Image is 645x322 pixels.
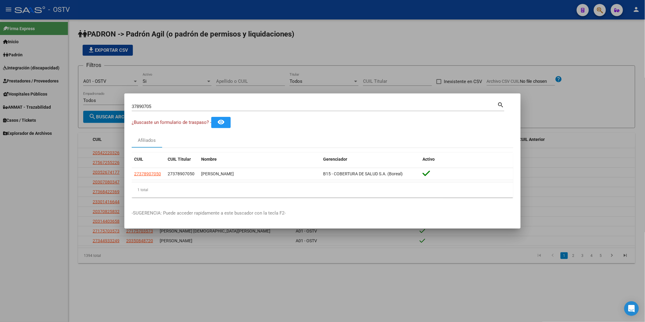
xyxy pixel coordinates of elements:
span: Nombre [201,157,217,162]
span: CUIL [134,157,143,162]
div: 1 total [132,182,513,198]
span: 27378907050 [134,171,161,176]
mat-icon: remove_red_eye [217,118,225,126]
span: CUIL Titular [168,157,191,162]
span: B15 - COBERTURA DE SALUD S.A. (Boreal) [323,171,403,176]
datatable-header-cell: CUIL Titular [165,153,199,166]
span: Activo [422,157,435,162]
div: Afiliados [138,137,156,144]
datatable-header-cell: Nombre [199,153,321,166]
p: -SUGERENCIA: Puede acceder rapidamente a este buscador con la tecla F2- [132,210,513,217]
span: Gerenciador [323,157,347,162]
mat-icon: search [497,101,504,108]
div: Open Intercom Messenger [624,301,639,316]
datatable-header-cell: Activo [420,153,513,166]
span: ¿Buscaste un formulario de traspaso? - [132,120,211,125]
span: 27378907050 [168,171,194,176]
div: [PERSON_NAME] [201,170,318,177]
datatable-header-cell: Gerenciador [321,153,420,166]
datatable-header-cell: CUIL [132,153,165,166]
